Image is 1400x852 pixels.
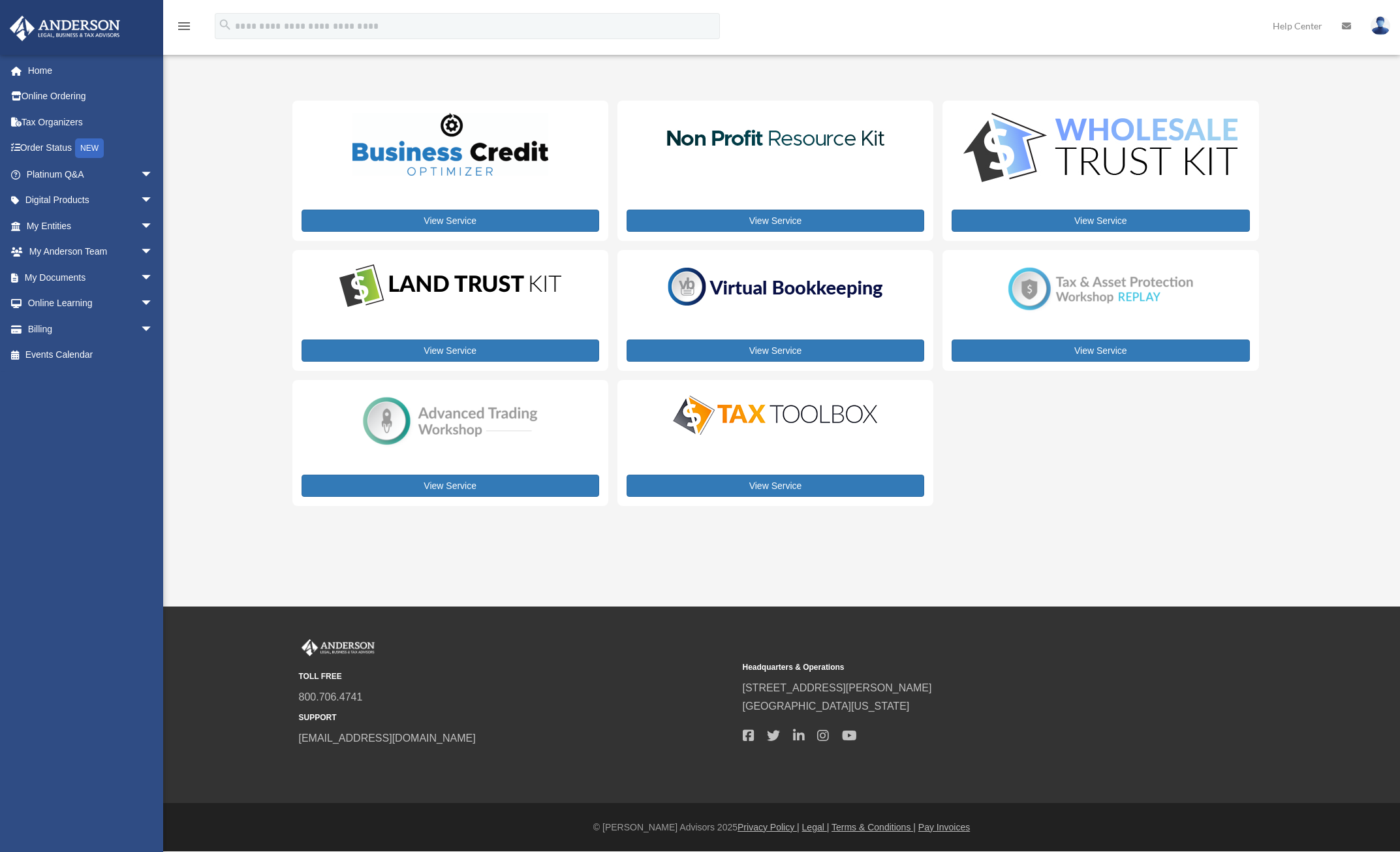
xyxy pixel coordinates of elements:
[299,733,476,744] a: [EMAIL_ADDRESS][DOMAIN_NAME]
[627,475,924,497] a: View Service
[738,822,800,832] a: Privacy Policy |
[9,57,173,84] a: Home
[743,701,910,712] a: [GEOGRAPHIC_DATA][US_STATE]
[952,210,1249,232] a: View Service
[9,239,173,265] a: My Anderson Teamarrow_drop_down
[302,475,599,497] a: View Service
[302,210,599,232] a: View Service
[6,16,124,41] img: Anderson Advisors Platinum Portal
[627,210,924,232] a: View Service
[9,291,173,317] a: Online Learningarrow_drop_down
[802,822,830,832] a: Legal |
[299,711,734,725] small: SUPPORT
[302,339,599,362] a: View Service
[9,161,173,187] a: Platinum Q&Aarrow_drop_down
[218,18,232,32] i: search
[140,316,166,343] span: arrow_drop_down
[1371,16,1390,35] img: User Pic
[140,291,166,317] span: arrow_drop_down
[918,822,970,832] a: Pay Invoices
[9,213,173,239] a: My Entitiesarrow_drop_down
[299,670,734,684] small: TOLL FREE
[299,639,377,656] img: Anderson Advisors Platinum Portal
[743,682,932,693] a: [STREET_ADDRESS][PERSON_NAME]
[140,213,166,240] span: arrow_drop_down
[9,264,173,291] a: My Documentsarrow_drop_down
[627,339,924,362] a: View Service
[140,161,166,188] span: arrow_drop_down
[140,264,166,291] span: arrow_drop_down
[176,23,192,34] a: menu
[743,661,1177,674] small: Headquarters & Operations
[9,84,173,110] a: Online Ordering
[9,316,173,342] a: Billingarrow_drop_down
[832,822,916,832] a: Terms & Conditions |
[176,18,192,34] i: menu
[163,819,1400,836] div: © [PERSON_NAME] Advisors 2025
[9,135,173,162] a: Order StatusNEW
[299,691,363,702] a: 800.706.4741
[140,187,166,214] span: arrow_drop_down
[952,339,1249,362] a: View Service
[140,239,166,266] span: arrow_drop_down
[75,138,104,158] div: NEW
[9,342,173,368] a: Events Calendar
[9,187,166,213] a: Digital Productsarrow_drop_down
[9,109,173,135] a: Tax Organizers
